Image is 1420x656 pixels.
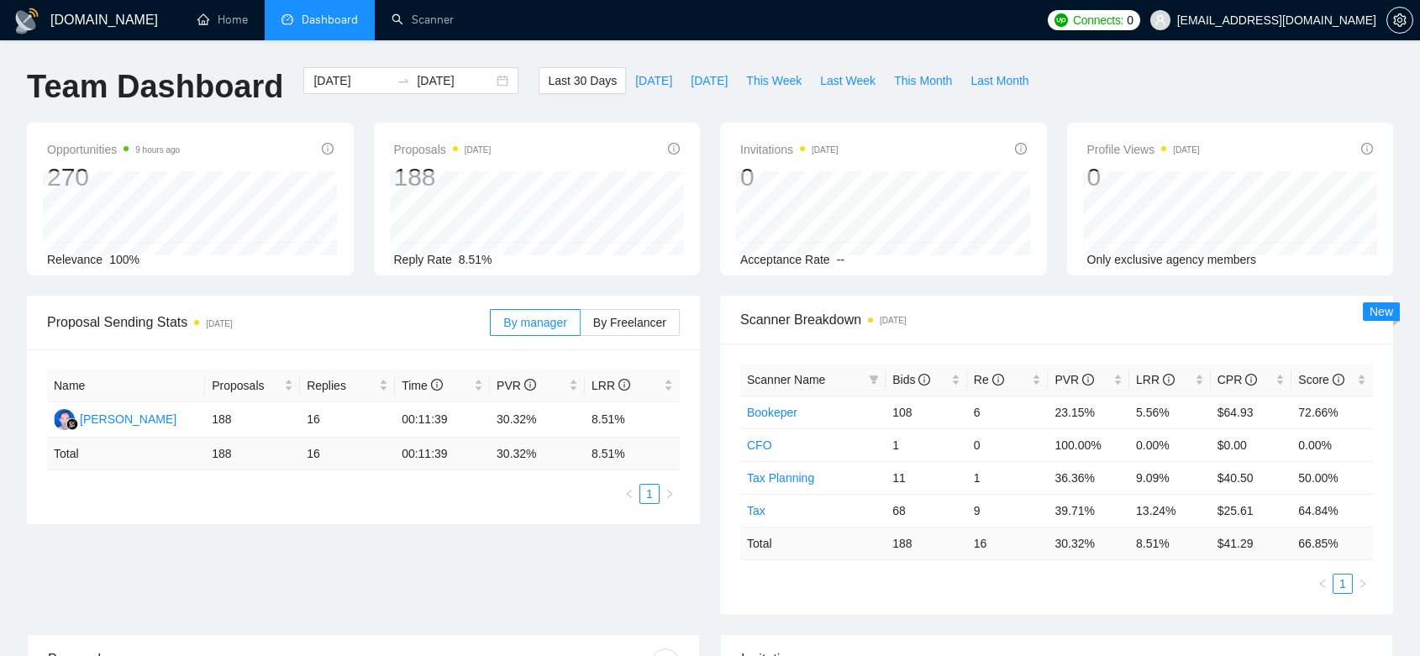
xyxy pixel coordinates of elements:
[635,71,672,90] span: [DATE]
[585,438,680,470] td: 8.51 %
[626,67,681,94] button: [DATE]
[961,67,1038,94] button: Last Month
[624,489,634,499] span: left
[1333,574,1353,594] li: 1
[740,139,839,160] span: Invitations
[1386,7,1413,34] button: setting
[967,494,1049,527] td: 9
[27,67,283,107] h1: Team Dashboard
[737,67,811,94] button: This Week
[1211,494,1292,527] td: $25.61
[1087,161,1200,193] div: 0
[394,161,492,193] div: 188
[47,253,103,266] span: Relevance
[1048,494,1129,527] td: 39.71%
[313,71,390,90] input: Start date
[811,67,885,94] button: Last Week
[747,471,814,485] a: Tax Planning
[1361,143,1373,155] span: info-circle
[1291,494,1373,527] td: 64.84%
[392,13,454,27] a: searchScanner
[205,402,300,438] td: 188
[54,409,75,430] img: AA
[1129,461,1211,494] td: 9.09%
[837,253,844,266] span: --
[640,485,659,503] a: 1
[300,402,395,438] td: 16
[886,527,967,559] td: 188
[212,376,281,395] span: Proposals
[205,438,300,470] td: 188
[459,253,492,266] span: 8.51%
[892,373,930,386] span: Bids
[394,139,492,160] span: Proposals
[740,253,830,266] span: Acceptance Rate
[1136,373,1175,386] span: LRR
[1129,396,1211,428] td: 5.56%
[503,316,566,329] span: By manager
[918,374,930,386] span: info-circle
[1317,579,1328,589] span: left
[1291,461,1373,494] td: 50.00%
[967,527,1049,559] td: 16
[1173,145,1199,155] time: [DATE]
[1129,527,1211,559] td: 8.51 %
[660,484,680,504] button: right
[1082,374,1094,386] span: info-circle
[1245,374,1257,386] span: info-circle
[746,71,802,90] span: This Week
[619,484,639,504] li: Previous Page
[1129,428,1211,461] td: 0.00%
[1387,13,1412,27] span: setting
[47,312,490,333] span: Proposal Sending Stats
[395,402,490,438] td: 00:11:39
[886,396,967,428] td: 108
[1298,373,1344,386] span: Score
[490,438,585,470] td: 30.32 %
[1353,574,1373,594] li: Next Page
[47,139,180,160] span: Opportunities
[592,379,630,392] span: LRR
[206,319,232,328] time: [DATE]
[886,494,967,527] td: 68
[1073,11,1123,29] span: Connects:
[47,438,205,470] td: Total
[539,67,626,94] button: Last 30 Days
[1048,461,1129,494] td: 36.36%
[417,71,493,90] input: End date
[894,71,952,90] span: This Month
[281,13,293,25] span: dashboard
[974,373,1004,386] span: Re
[524,379,536,391] span: info-circle
[967,428,1049,461] td: 0
[1291,396,1373,428] td: 72.66%
[1358,579,1368,589] span: right
[1312,574,1333,594] button: left
[1312,574,1333,594] li: Previous Page
[1363,599,1403,639] iframe: Intercom live chat
[665,489,675,499] span: right
[205,370,300,402] th: Proposals
[66,418,78,430] img: gigradar-bm.png
[465,145,491,155] time: [DATE]
[747,438,772,452] a: CFO
[1333,374,1344,386] span: info-circle
[302,13,358,27] span: Dashboard
[681,67,737,94] button: [DATE]
[431,379,443,391] span: info-circle
[1054,13,1068,27] img: upwork-logo.png
[1370,305,1393,318] span: New
[1291,527,1373,559] td: 66.85 %
[992,374,1004,386] span: info-circle
[1333,575,1352,593] a: 1
[593,316,666,329] span: By Freelancer
[1163,374,1175,386] span: info-circle
[1218,373,1257,386] span: CPR
[886,461,967,494] td: 11
[618,379,630,391] span: info-circle
[1054,373,1094,386] span: PVR
[497,379,536,392] span: PVR
[490,402,585,438] td: 30.32%
[660,484,680,504] li: Next Page
[1087,139,1200,160] span: Profile Views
